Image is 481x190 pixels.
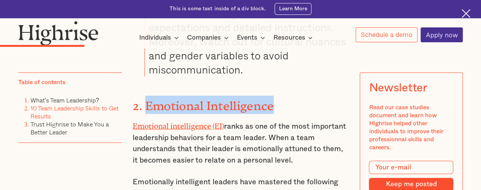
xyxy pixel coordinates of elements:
[139,33,181,42] div: Individuals
[187,33,221,42] div: Companies
[237,33,257,42] div: Events
[187,33,231,42] div: Companies
[356,27,418,42] a: Schedule a demo
[237,33,267,42] div: Events
[421,27,463,42] a: Apply now
[30,104,119,121] a: 10 Team Leadership Skills to Get Results
[30,96,99,105] a: What's Team Leadership?
[273,33,305,42] div: Resources
[369,81,427,94] div: Newsletter
[462,9,470,18] img: Cross icon
[369,104,453,152] div: Read our case studies document and learn how Highrise helped other individuals to improve their p...
[170,5,266,13] div: This is some text inside of a div block.
[275,3,311,15] a: Learn More
[139,33,171,42] div: Individuals
[369,161,453,174] input: Your e-mail
[30,120,109,137] a: Trust Highrise to Make You a Better Leader
[133,99,274,107] strong: 2. Emotional Intelligence
[18,78,65,86] div: Table of contents
[133,119,349,166] p: ranks as one of the most important leadership behaviors for a team leader. When a team understand...
[133,122,224,126] a: Emotional intelligence (EI)
[18,21,98,45] img: Highrise logo
[273,33,315,42] div: Resources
